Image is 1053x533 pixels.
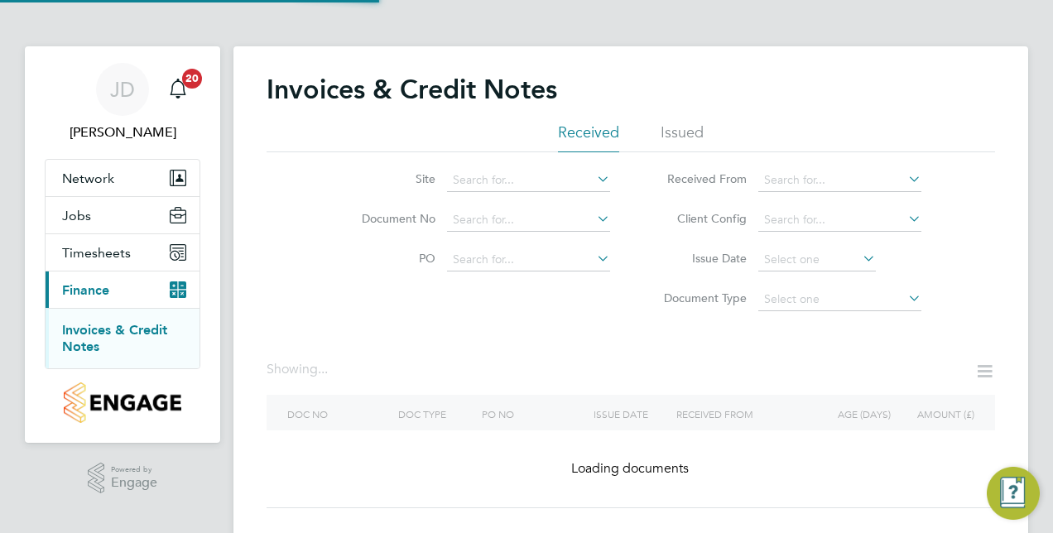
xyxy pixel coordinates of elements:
[25,46,220,443] nav: Main navigation
[652,291,747,305] label: Document Type
[447,248,610,271] input: Search for...
[447,209,610,232] input: Search for...
[340,171,435,186] label: Site
[318,361,328,377] span: ...
[45,122,200,142] span: Jenna Deehan
[558,122,619,152] li: Received
[758,169,921,192] input: Search for...
[62,245,131,261] span: Timesheets
[661,122,704,152] li: Issued
[758,288,921,311] input: Select one
[88,463,158,494] a: Powered byEngage
[62,208,91,223] span: Jobs
[758,248,876,271] input: Select one
[267,73,557,106] h2: Invoices & Credit Notes
[45,63,200,142] a: JD[PERSON_NAME]
[340,251,435,266] label: PO
[64,382,180,423] img: countryside-properties-logo-retina.png
[62,322,167,354] a: Invoices & Credit Notes
[62,282,109,298] span: Finance
[46,308,200,368] div: Finance
[46,234,200,271] button: Timesheets
[758,209,921,232] input: Search for...
[62,170,114,186] span: Network
[182,69,202,89] span: 20
[267,361,331,378] div: Showing
[652,251,747,266] label: Issue Date
[340,211,435,226] label: Document No
[652,211,747,226] label: Client Config
[46,271,200,308] button: Finance
[111,476,157,490] span: Engage
[447,169,610,192] input: Search for...
[161,63,195,116] a: 20
[111,463,157,477] span: Powered by
[45,382,200,423] a: Go to home page
[46,197,200,233] button: Jobs
[987,467,1040,520] button: Engage Resource Center
[652,171,747,186] label: Received From
[46,160,200,196] button: Network
[110,79,135,100] span: JD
